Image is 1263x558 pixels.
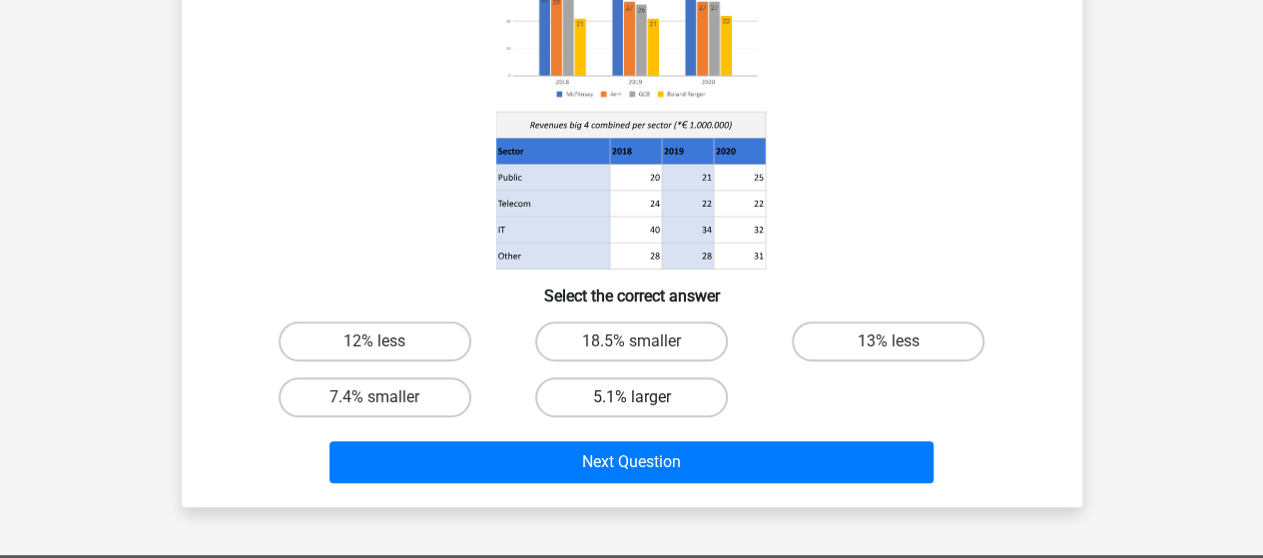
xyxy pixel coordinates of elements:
label: 5.1% larger [535,377,728,417]
button: Next Question [329,441,934,483]
label: 12% less [279,321,471,361]
label: 18.5% smaller [535,321,728,361]
label: 7.4% smaller [279,377,471,417]
h6: Select the correct answer [214,271,1050,305]
label: 13% less [792,321,984,361]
